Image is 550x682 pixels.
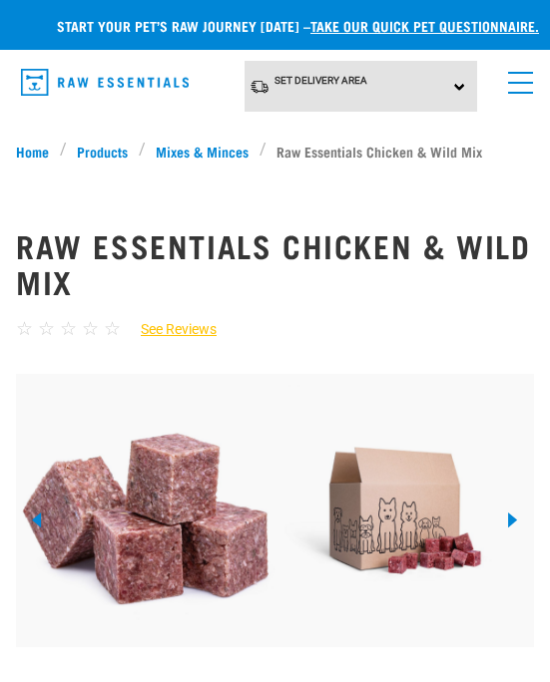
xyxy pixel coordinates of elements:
a: See Reviews [121,319,217,340]
span: ☆ [60,317,77,340]
a: take our quick pet questionnaire. [310,22,539,29]
a: menu [498,60,534,96]
h1: Raw Essentials Chicken & Wild Mix [16,227,534,299]
a: Home [16,141,60,162]
img: Raw Essentials Logo [21,69,189,96]
span: ☆ [38,317,55,340]
span: ☆ [82,317,99,340]
span: ☆ [104,317,121,340]
img: Pile Of Cubed Chicken Wild Meat Mix [16,374,275,647]
span: ☆ [16,317,33,340]
a: Mixes & Minces [146,141,260,162]
a: Products [67,141,139,162]
nav: breadcrumbs [16,141,534,162]
img: van-moving.png [250,79,270,95]
img: Raw Essentials Bulk 10kg Raw Dog Food Box Exterior Design [275,374,535,647]
span: Set Delivery Area [275,75,367,86]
